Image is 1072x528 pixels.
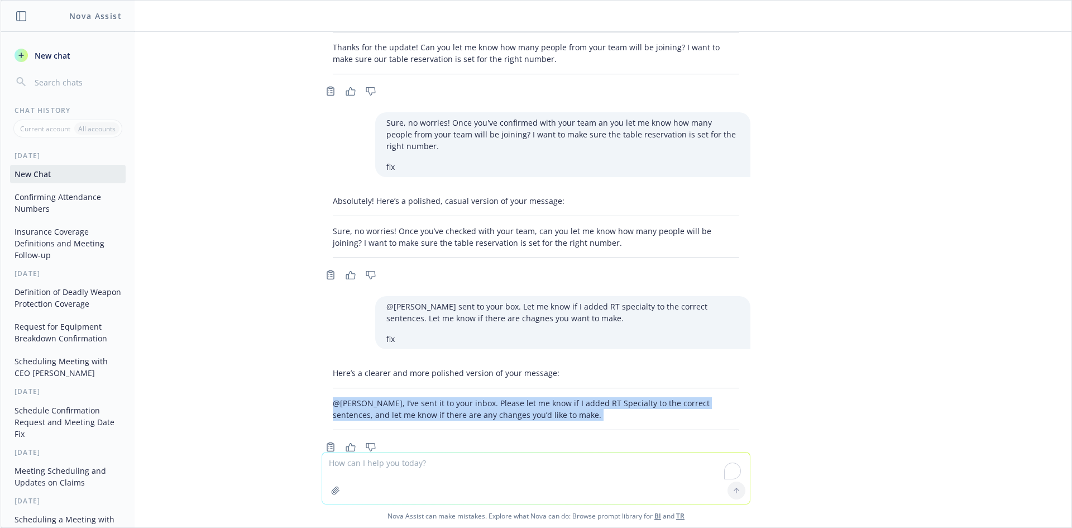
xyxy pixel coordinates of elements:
[362,267,380,283] button: Thumbs down
[10,401,126,443] button: Schedule Confirmation Request and Meeting Date Fix
[10,462,126,492] button: Meeting Scheduling and Updates on Claims
[362,439,380,455] button: Thumbs down
[32,50,70,61] span: New chat
[333,225,739,249] p: Sure, no worries! Once you’ve checked with your team, can you let me know how many people will be...
[1,269,135,278] div: [DATE]
[1,106,135,115] div: Chat History
[1,387,135,396] div: [DATE]
[20,124,70,134] p: Current account
[386,161,739,173] p: fix
[10,222,126,264] button: Insurance Coverage Definitions and Meeting Follow-up
[676,511,685,521] a: TR
[333,367,739,379] p: Here’s a clearer and more polished version of your message:
[10,352,126,382] button: Scheduling Meeting with CEO [PERSON_NAME]
[69,10,122,22] h1: Nova Assist
[386,117,739,152] p: Sure, no worries! Once you've confirmed with your team an you let me know how many people from yo...
[10,317,126,348] button: Request for Equipment Breakdown Confirmation
[362,83,380,99] button: Thumbs down
[322,453,750,504] textarea: To enrich screen reader interactions, please activate Accessibility in Grammarly extension settings
[10,188,126,218] button: Confirming Attendance Numbers
[654,511,661,521] a: BI
[386,333,739,345] p: fix
[10,45,126,65] button: New chat
[333,397,739,421] p: @[PERSON_NAME], I’ve sent it to your inbox. Please let me know if I added RT Specialty to the cor...
[10,283,126,313] button: Definition of Deadly Weapon Protection Coverage
[1,448,135,457] div: [DATE]
[10,165,126,183] button: New Chat
[32,74,121,90] input: Search chats
[1,151,135,160] div: [DATE]
[326,86,336,96] svg: Copy to clipboard
[5,505,1067,527] span: Nova Assist can make mistakes. Explore what Nova can do: Browse prompt library for and
[326,442,336,452] svg: Copy to clipboard
[333,41,739,65] p: Thanks for the update! Can you let me know how many people from your team will be joining? I want...
[326,270,336,280] svg: Copy to clipboard
[333,195,739,207] p: Absolutely! Here’s a polished, casual version of your message:
[1,496,135,506] div: [DATE]
[78,124,116,134] p: All accounts
[386,301,739,324] p: @[PERSON_NAME] sent to your box. Let me know if I added RT specialty to the correct sentences. Le...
